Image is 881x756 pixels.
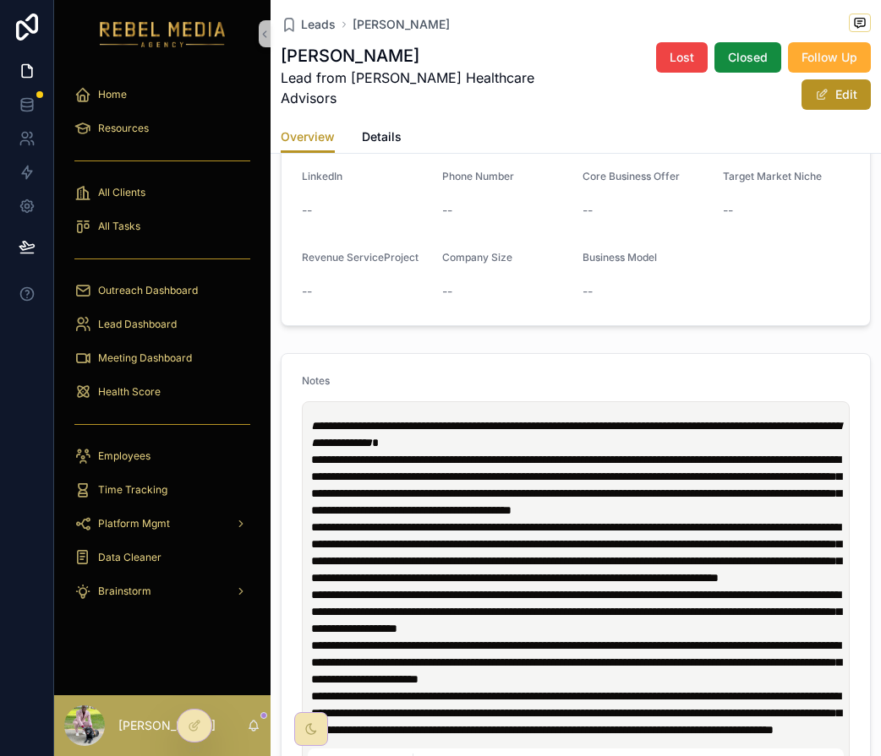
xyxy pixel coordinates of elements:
span: Platform Mgmt [98,517,170,530]
span: Revenue ServiceProject [302,251,419,264]
a: [PERSON_NAME] [353,16,450,33]
span: Details [362,128,402,145]
a: Platform Mgmt [64,509,260,539]
a: Outreach Dashboard [64,275,260,306]
button: Closed [714,42,781,73]
span: Time Tracking [98,483,167,497]
span: Leads [301,16,336,33]
a: Home [64,79,260,110]
button: Follow Up [788,42,871,73]
a: All Clients [64,177,260,208]
span: Lead Dashboard [98,318,177,331]
p: [PERSON_NAME] [118,717,216,734]
span: -- [583,202,593,219]
a: Brainstorm [64,576,260,606]
h1: [PERSON_NAME] [281,44,580,68]
span: Health Score [98,385,161,399]
span: -- [302,283,312,300]
span: -- [723,202,733,219]
span: All Clients [98,186,145,199]
span: Follow Up [802,49,857,66]
span: Overview [281,128,335,145]
img: App logo [100,20,226,47]
span: Data Cleaner [98,551,161,564]
span: Business Model [583,251,657,264]
span: Resources [98,122,149,135]
span: Core Business Offer [583,170,680,182]
a: Time Tracking [64,475,260,505]
a: Resources [64,113,260,144]
span: Phone Number [442,170,514,182]
a: Meeting Dashboard [64,343,260,373]
span: Lead from [PERSON_NAME] Healthcare Advisors [281,68,580,108]
a: Leads [281,16,336,33]
span: -- [442,202,452,219]
span: -- [442,283,452,300]
a: Lead Dashboard [64,309,260,340]
span: Target Market Niche [723,170,822,182]
span: Lost [670,49,694,66]
span: Employees [98,449,150,463]
span: Notes [302,374,330,387]
a: Details [362,122,402,155]
a: Employees [64,441,260,471]
a: All Tasks [64,211,260,242]
a: Data Cleaner [64,542,260,573]
span: -- [302,202,312,219]
span: Home [98,88,127,101]
span: Company Size [442,251,512,264]
span: Outreach Dashboard [98,284,198,297]
button: Lost [656,42,708,73]
span: Closed [728,49,768,66]
div: scrollable content [54,68,271,628]
span: Brainstorm [98,585,151,598]
span: LinkedIn [302,170,342,182]
span: Meeting Dashboard [98,351,192,365]
a: Overview [281,122,335,154]
a: Health Score [64,377,260,407]
button: Edit [802,79,871,110]
span: All Tasks [98,220,140,233]
span: -- [583,283,593,300]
